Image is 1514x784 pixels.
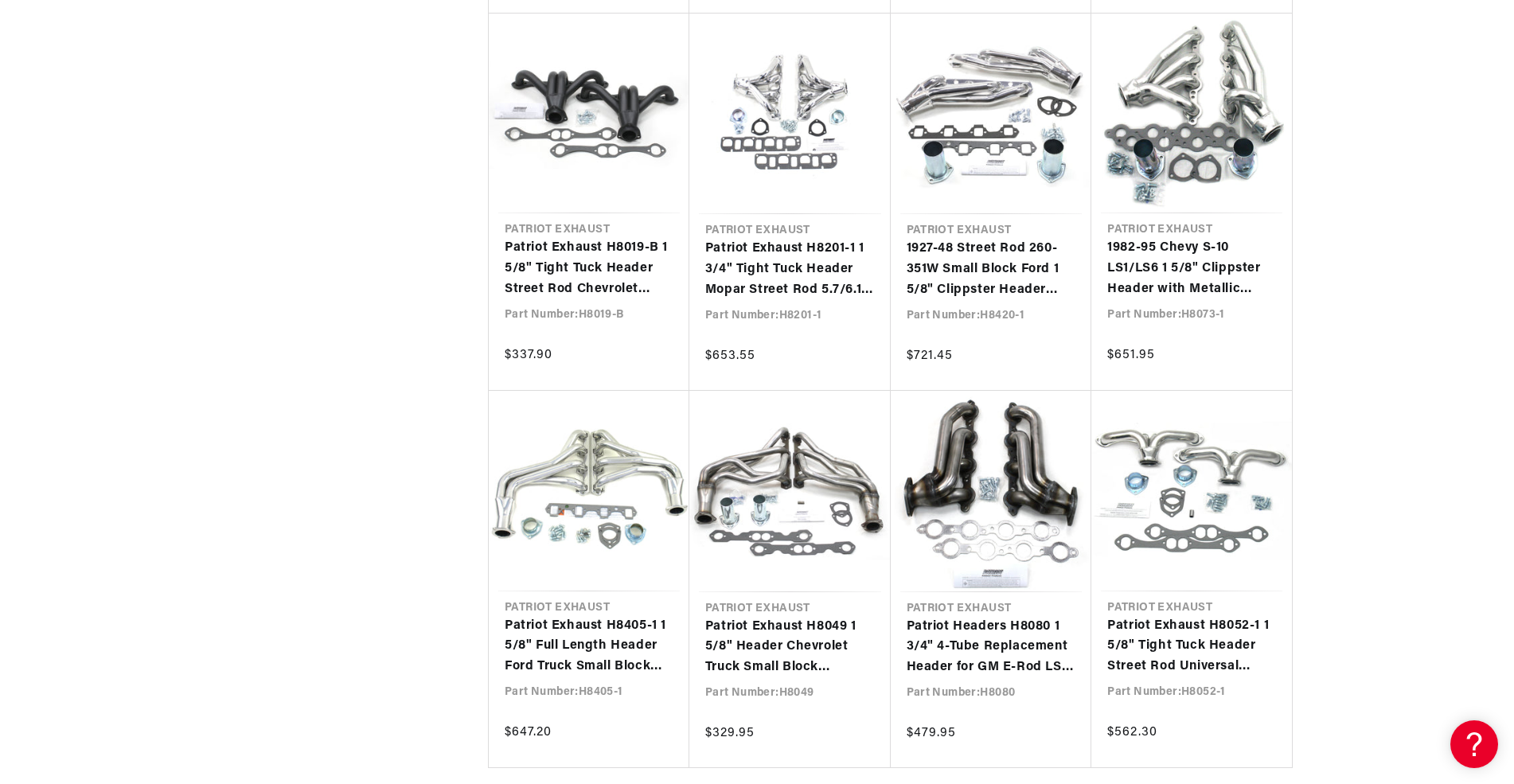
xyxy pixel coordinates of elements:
a: Patriot Headers H8080 1 3/4" 4-Tube Replacement Header for GM E-Rod LS Engine Swaps Bolts Directl... [907,617,1076,678]
a: Patriot Exhaust H8405-1 1 5/8" Full Length Header Ford Truck Small Block Ford 65-74 Metallic Cera... [505,616,673,677]
a: Patriot Exhaust H8052-1 1 5/8" Tight Tuck Header Street Rod Universal Small Block Chevrolet Metal... [1107,616,1276,677]
a: Patriot Exhaust H8049 1 5/8" Header Chevrolet Truck Small Block Chevrolet 67-87 Raw Steel [705,617,875,678]
a: Patriot Exhaust H8019-B 1 5/8" Tight Tuck Header Street Rod Chevrolet Small Block Chevrolet Hi-Te... [505,238,673,299]
a: Patriot Exhaust H8201-1 1 3/4" Tight Tuck Header Mopar Street Rod 5.7/6.1 Hemi Universal Metallic... [705,239,875,300]
a: 1927-48 Street Rod 260-351W Small Block Ford 1 5/8" Clippster Header with Metallic Ceramic Coating [907,239,1076,300]
a: 1982-95 Chevy S-10 LS1/LS6 1 5/8" Clippster Header with Metallic Ceramic Coating [1107,238,1276,299]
